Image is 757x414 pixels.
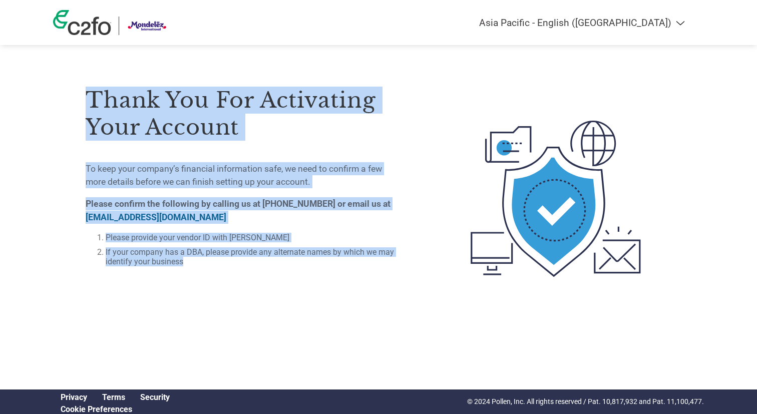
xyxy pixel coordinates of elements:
img: c2fo logo [53,10,111,35]
p: © 2024 Pollen, Inc. All rights reserved / Pat. 10,817,932 and Pat. 11,100,477. [467,396,704,407]
li: If your company has a DBA, please provide any alternate names by which we may identify your business [106,247,396,266]
a: Cookie Preferences, opens a dedicated popup modal window [61,404,132,414]
div: Open Cookie Preferences Modal [53,404,177,414]
a: Terms [102,392,125,402]
img: Mondelez [127,17,169,35]
strong: Please confirm the following by calling us at [PHONE_NUMBER] or email us at [86,199,391,222]
a: [EMAIL_ADDRESS][DOMAIN_NAME] [86,212,226,222]
img: activated [453,65,659,332]
a: Privacy [61,392,87,402]
li: Please provide your vendor ID with [PERSON_NAME] [106,233,396,242]
a: Security [140,392,170,402]
p: To keep your company’s financial information safe, we need to confirm a few more details before w... [86,162,396,189]
h3: Thank you for activating your account [86,87,396,141]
